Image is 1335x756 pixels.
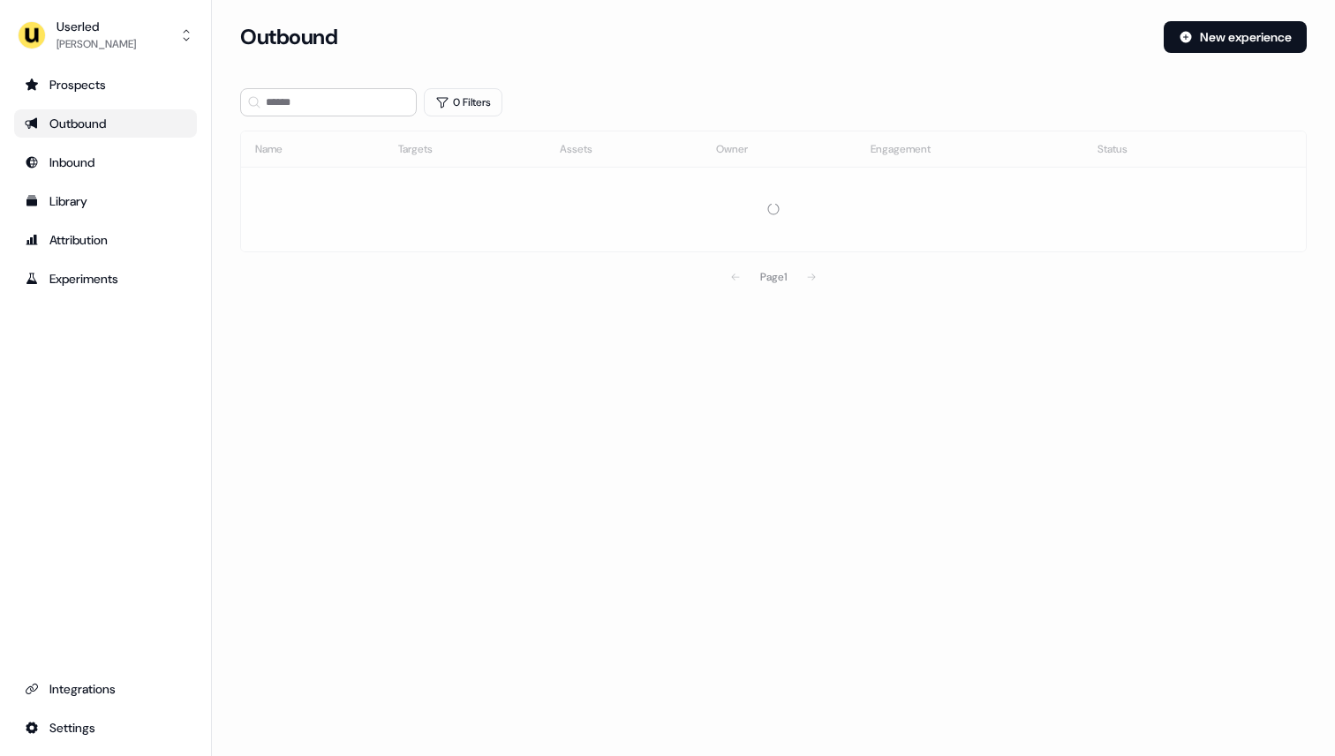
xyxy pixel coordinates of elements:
button: 0 Filters [424,88,502,116]
div: Inbound [25,153,186,171]
button: Userled[PERSON_NAME] [14,14,197,56]
a: Go to Inbound [14,148,197,176]
div: Attribution [25,231,186,249]
a: Go to templates [14,187,197,215]
div: Userled [57,18,136,35]
a: Go to attribution [14,226,197,254]
div: Integrations [25,680,186,698]
div: Experiments [25,270,186,288]
button: New experience [1164,21,1307,53]
a: Go to prospects [14,71,197,99]
a: Go to integrations [14,714,197,742]
a: Go to outbound experience [14,109,197,138]
div: Settings [25,719,186,737]
div: Prospects [25,76,186,94]
a: Go to integrations [14,675,197,703]
h3: Outbound [240,24,337,50]
a: Go to experiments [14,265,197,293]
div: Library [25,192,186,210]
div: Outbound [25,115,186,132]
div: [PERSON_NAME] [57,35,136,53]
